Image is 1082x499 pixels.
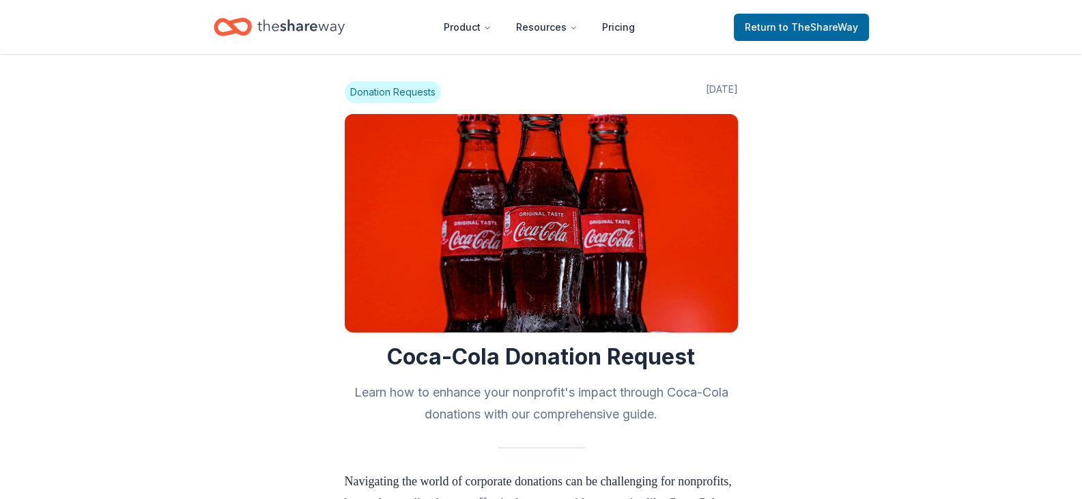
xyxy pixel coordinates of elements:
button: Product [433,14,502,41]
img: Image for Coca-Cola Donation Request [345,114,738,332]
h1: Coca-Cola Donation Request [345,343,738,371]
a: Pricing [591,14,646,41]
h2: Learn how to enhance your nonprofit's impact through Coca-Cola donations with our comprehensive g... [345,382,738,425]
a: Returnto TheShareWay [734,14,869,41]
a: Home [214,11,345,43]
span: Donation Requests [345,81,441,103]
button: Resources [505,14,588,41]
span: Return [745,19,858,35]
span: to TheShareWay [779,21,858,33]
nav: Main [433,11,646,43]
span: [DATE] [706,81,738,103]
